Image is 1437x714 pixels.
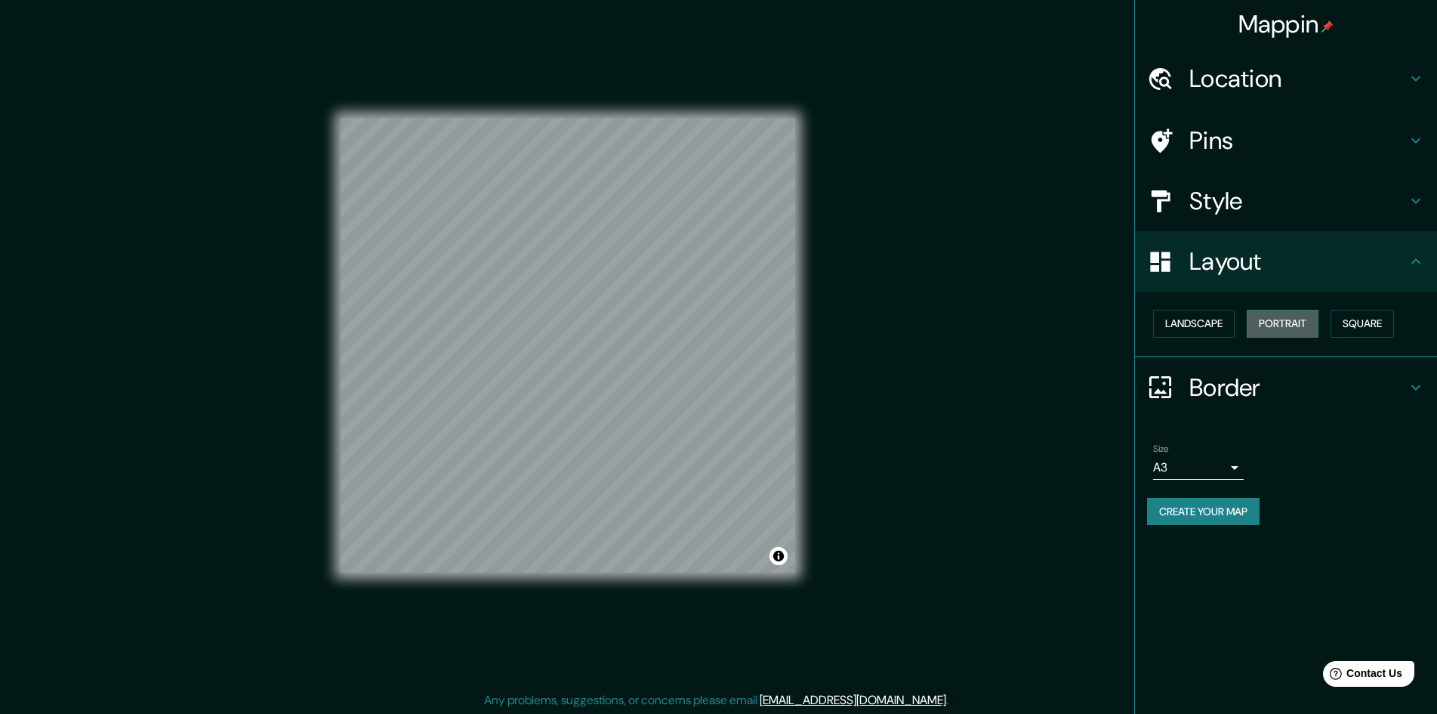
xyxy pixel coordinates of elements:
button: Landscape [1153,310,1235,338]
div: Pins [1135,110,1437,171]
div: . [948,691,951,709]
img: pin-icon.png [1321,20,1334,32]
div: A3 [1153,456,1244,480]
h4: Location [1189,63,1407,94]
h4: Layout [1189,246,1407,277]
p: Any problems, suggestions, or concerns please email . [484,691,948,709]
a: [EMAIL_ADDRESS][DOMAIN_NAME] [760,692,946,708]
iframe: Help widget launcher [1303,655,1420,697]
div: . [951,691,954,709]
div: Border [1135,357,1437,418]
div: Layout [1135,231,1437,292]
h4: Style [1189,186,1407,216]
div: Style [1135,171,1437,231]
h4: Pins [1189,125,1407,156]
button: Portrait [1247,310,1318,338]
button: Toggle attribution [769,547,788,565]
h4: Mappin [1238,9,1334,39]
div: Location [1135,48,1437,109]
button: Square [1331,310,1394,338]
h4: Border [1189,372,1407,403]
button: Create your map [1147,498,1260,526]
label: Size [1153,442,1169,455]
canvas: Map [341,118,795,573]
